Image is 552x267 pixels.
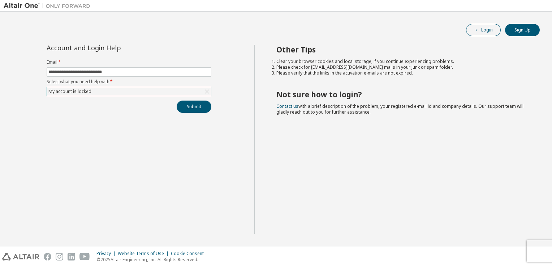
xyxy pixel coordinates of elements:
img: youtube.svg [79,253,90,260]
div: Cookie Consent [171,251,208,257]
button: Submit [177,101,211,113]
label: Email [47,59,211,65]
h2: Other Tips [276,45,527,54]
div: My account is locked [47,87,211,96]
h2: Not sure how to login? [276,90,527,99]
div: Website Terms of Use [118,251,171,257]
button: Sign Up [505,24,540,36]
a: Contact us [276,103,298,109]
li: Clear your browser cookies and local storage, if you continue experiencing problems. [276,59,527,64]
img: linkedin.svg [68,253,75,260]
li: Please check for [EMAIL_ADDRESS][DOMAIN_NAME] mails in your junk or spam folder. [276,64,527,70]
span: with a brief description of the problem, your registered e-mail id and company details. Our suppo... [276,103,523,115]
div: My account is locked [47,88,92,96]
div: Privacy [96,251,118,257]
div: Account and Login Help [47,45,178,51]
img: instagram.svg [56,253,63,260]
img: facebook.svg [44,253,51,260]
img: Altair One [4,2,94,9]
label: Select what you need help with [47,79,211,85]
button: Login [466,24,501,36]
img: altair_logo.svg [2,253,39,260]
p: © 2025 Altair Engineering, Inc. All Rights Reserved. [96,257,208,263]
li: Please verify that the links in the activation e-mails are not expired. [276,70,527,76]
